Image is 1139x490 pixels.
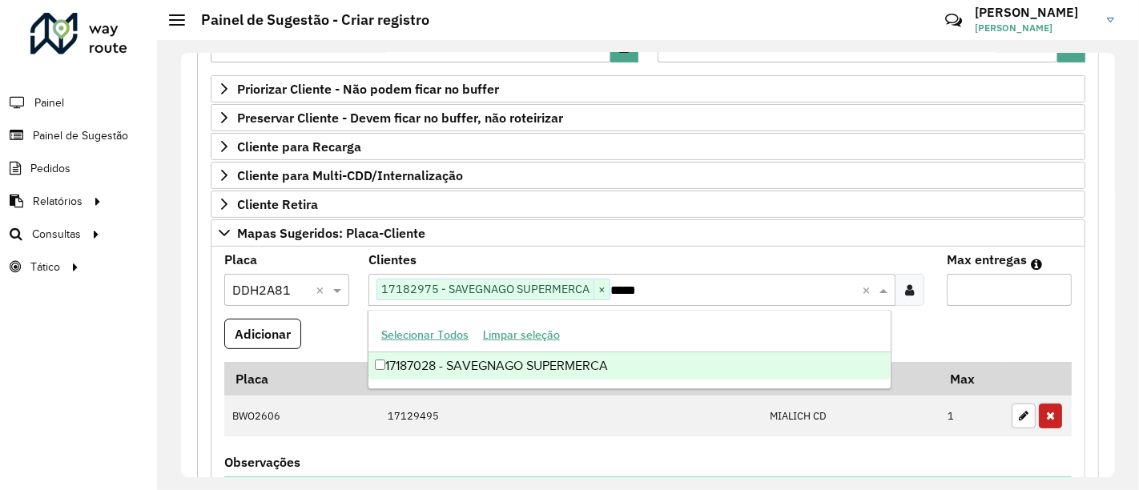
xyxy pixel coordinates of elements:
[940,362,1004,396] th: Max
[237,227,425,239] span: Mapas Sugeridos: Placa-Cliente
[377,279,594,299] span: 17182975 - SAVEGNAGO SUPERMERCA
[224,452,300,472] label: Observações
[224,250,257,269] label: Placa
[224,319,301,349] button: Adicionar
[762,396,939,437] td: MIALICH CD
[594,280,610,299] span: ×
[368,250,417,269] label: Clientes
[237,111,563,124] span: Preservar Cliente - Devem ficar no buffer, não roteirizar
[237,169,463,182] span: Cliente para Multi-CDD/Internalização
[476,323,567,347] button: Limpar seleção
[862,280,875,299] span: Clear all
[380,396,762,437] td: 17129495
[30,259,60,275] span: Tático
[211,75,1085,102] a: Priorizar Cliente - Não podem ficar no buffer
[211,104,1085,131] a: Preservar Cliente - Devem ficar no buffer, não roteirizar
[211,162,1085,189] a: Cliente para Multi-CDD/Internalização
[975,21,1095,35] span: [PERSON_NAME]
[33,193,83,210] span: Relatórios
[224,396,380,437] td: BWO2606
[224,362,380,396] th: Placa
[211,133,1085,160] a: Cliente para Recarga
[316,280,329,299] span: Clear all
[936,3,971,38] a: Contato Rápido
[975,5,1095,20] h3: [PERSON_NAME]
[940,396,1004,437] td: 1
[34,94,64,111] span: Painel
[368,352,891,380] div: 17187028 - SAVEGNAGO SUPERMERCA
[368,310,891,389] ng-dropdown-panel: Options list
[947,250,1027,269] label: Max entregas
[237,198,318,211] span: Cliente Retira
[32,226,81,243] span: Consultas
[1031,258,1042,271] em: Máximo de clientes que serão colocados na mesma rota com os clientes informados
[33,127,128,144] span: Painel de Sugestão
[211,219,1085,247] a: Mapas Sugeridos: Placa-Cliente
[30,160,70,177] span: Pedidos
[374,323,476,347] button: Selecionar Todos
[237,82,499,95] span: Priorizar Cliente - Não podem ficar no buffer
[211,191,1085,218] a: Cliente Retira
[237,140,361,153] span: Cliente para Recarga
[185,11,429,29] h2: Painel de Sugestão - Criar registro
